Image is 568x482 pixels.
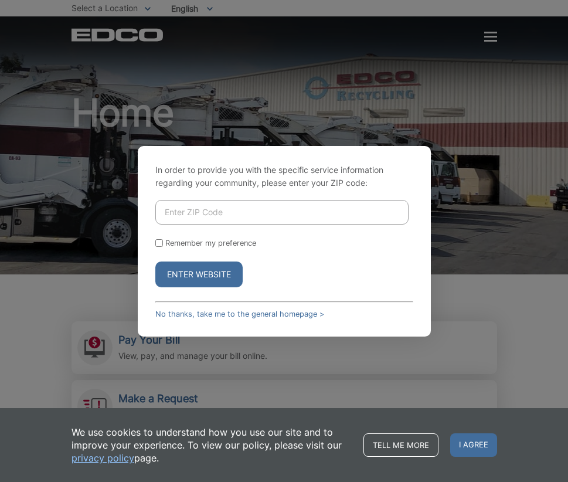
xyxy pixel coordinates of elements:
[155,310,324,318] a: No thanks, take me to the general homepage >
[155,262,243,287] button: Enter Website
[155,164,413,189] p: In order to provide you with the specific service information regarding your community, please en...
[165,239,256,247] label: Remember my preference
[450,433,497,457] span: I agree
[72,452,134,464] a: privacy policy
[72,426,352,464] p: We use cookies to understand how you use our site and to improve your experience. To view our pol...
[155,200,409,225] input: Enter ZIP Code
[363,433,438,457] a: Tell me more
